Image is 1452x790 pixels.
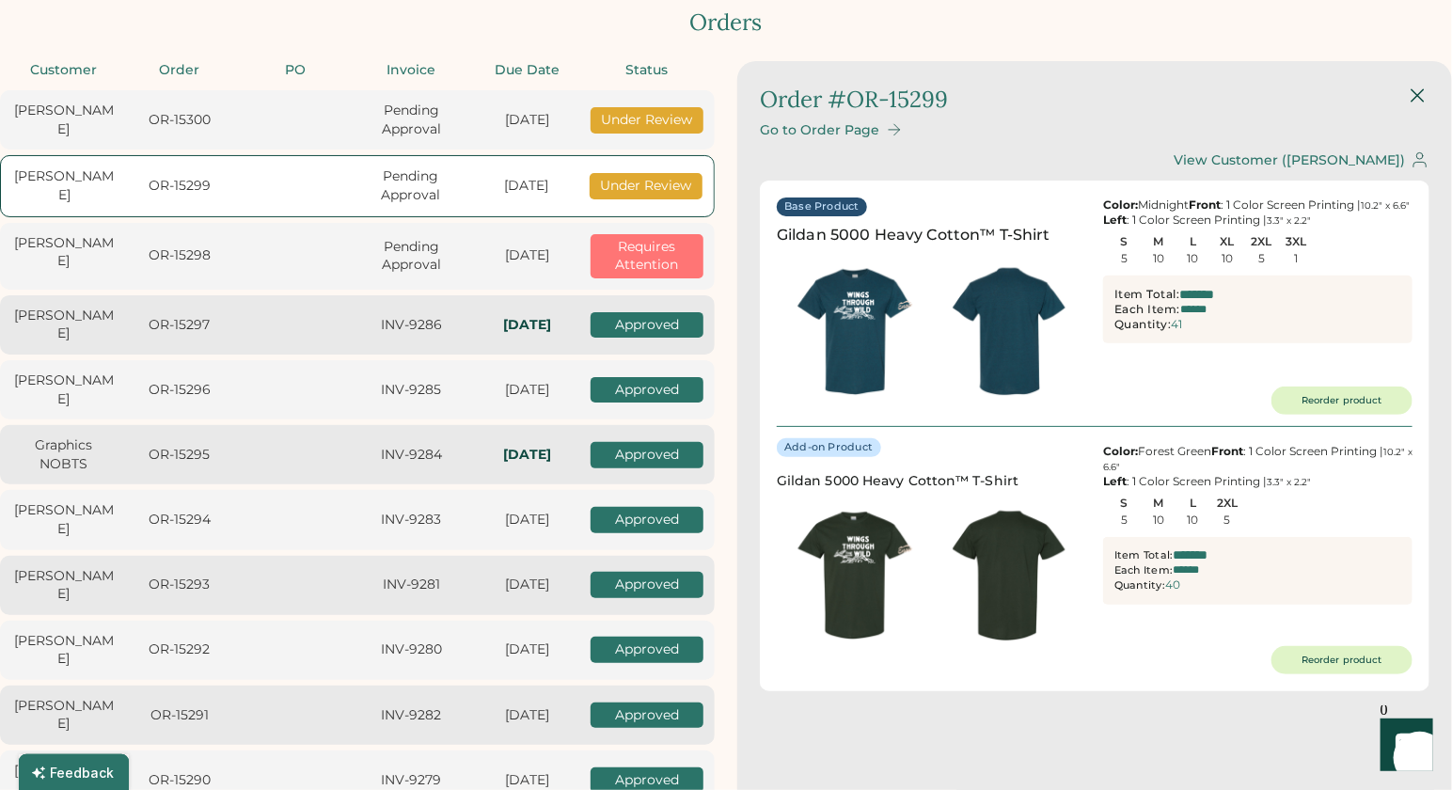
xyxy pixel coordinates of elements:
[1103,444,1413,489] div: Forest Green : 1 Color Screen Printing | : 1 Color Screen Printing |
[1153,252,1164,265] div: 10
[475,576,579,594] div: [DATE]
[1188,513,1199,527] div: 10
[1210,235,1245,248] div: XL
[1103,474,1127,488] strong: Left
[1188,252,1199,265] div: 10
[591,61,703,80] div: Status
[784,199,860,214] div: Base Product
[475,246,579,265] div: [DATE]
[591,703,703,729] div: Approved
[475,381,579,400] div: [DATE]
[127,640,231,659] div: OR-15292
[359,61,464,80] div: Invoice
[11,234,116,271] div: [PERSON_NAME]
[760,84,948,116] div: Order #OR-15299
[359,640,464,659] div: INV-9280
[1153,513,1164,527] div: 10
[591,107,703,134] div: Under Review
[1222,252,1233,265] div: 10
[474,177,578,196] div: [DATE]
[359,771,464,790] div: INV-9279
[591,234,703,278] div: Requires Attention
[932,254,1087,409] img: generate-image
[127,771,231,790] div: OR-15290
[1107,235,1142,248] div: S
[777,472,1086,491] div: Gildan 5000 Heavy Cotton™ T-Shirt
[12,167,117,204] div: [PERSON_NAME]
[475,640,579,659] div: [DATE]
[11,61,116,80] div: Customer
[127,576,231,594] div: OR-15293
[1361,199,1410,212] font: 10.2" x 6.6"
[1176,497,1210,510] div: L
[1114,548,1174,563] div: Item Total:
[127,111,231,130] div: OR-15300
[1114,563,1174,578] div: Each Item:
[1114,287,1180,302] div: Item Total:
[11,371,116,408] div: [PERSON_NAME]
[475,446,579,465] div: In-Hands: Thu, Sep 11, 2025
[127,246,231,265] div: OR-15298
[1258,252,1265,265] div: 5
[243,61,347,80] div: PO
[1114,317,1172,332] div: Quantity:
[1294,252,1298,265] div: 1
[127,381,231,400] div: OR-15296
[127,706,231,725] div: OR-15291
[590,173,702,199] div: Under Review
[1103,197,1413,228] div: Midnight : 1 Color Screen Printing | : 1 Color Screen Printing |
[591,572,703,598] div: Approved
[475,511,579,529] div: [DATE]
[784,440,874,455] div: Add-on Product
[932,498,1087,654] img: generate-image
[1165,578,1180,592] div: 40
[777,254,932,409] img: generate-image
[127,511,231,529] div: OR-15294
[1107,497,1142,510] div: S
[1142,235,1176,248] div: M
[591,377,703,403] div: Approved
[1267,214,1311,227] font: 3.3" x 2.2"
[1103,197,1138,212] strong: Color:
[359,102,464,138] div: Pending Approval
[11,307,116,343] div: [PERSON_NAME]
[1189,197,1221,212] strong: Front
[359,238,464,275] div: Pending Approval
[591,507,703,533] div: Approved
[11,501,116,538] div: [PERSON_NAME]
[128,177,232,196] div: OR-15299
[359,381,464,400] div: INV-9285
[475,316,579,335] div: In-Hands: Sun, Sep 7, 2025
[591,442,703,468] div: Approved
[1267,476,1311,488] font: 3.3" x 2.2"
[1271,387,1413,415] button: Reorder product
[1211,444,1243,458] strong: Front
[760,122,879,138] div: Go to Order Page
[1210,497,1245,510] div: 2XL
[475,771,579,790] div: [DATE]
[1121,252,1128,265] div: 5
[11,567,116,604] div: [PERSON_NAME]
[359,706,464,725] div: INV-9282
[1114,302,1180,317] div: Each Item:
[475,111,579,130] div: [DATE]
[777,224,1050,246] div: Gildan 5000 Heavy Cotton™ T-Shirt
[11,697,116,734] div: [PERSON_NAME]
[1121,513,1128,527] div: 5
[1103,213,1127,227] strong: Left
[1103,444,1138,458] strong: Color:
[1271,646,1413,674] button: Reorder product
[127,316,231,335] div: OR-15297
[359,446,464,465] div: INV-9284
[127,446,231,465] div: OR-15295
[1172,318,1183,331] div: 41
[591,312,703,339] div: Approved
[359,576,464,594] div: INV-9281
[11,632,116,669] div: [PERSON_NAME]
[591,637,703,663] div: Approved
[359,511,464,529] div: INV-9283
[127,61,231,80] div: Order
[475,61,579,80] div: Due Date
[1114,578,1165,593] div: Quantity:
[358,167,463,204] div: Pending Approval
